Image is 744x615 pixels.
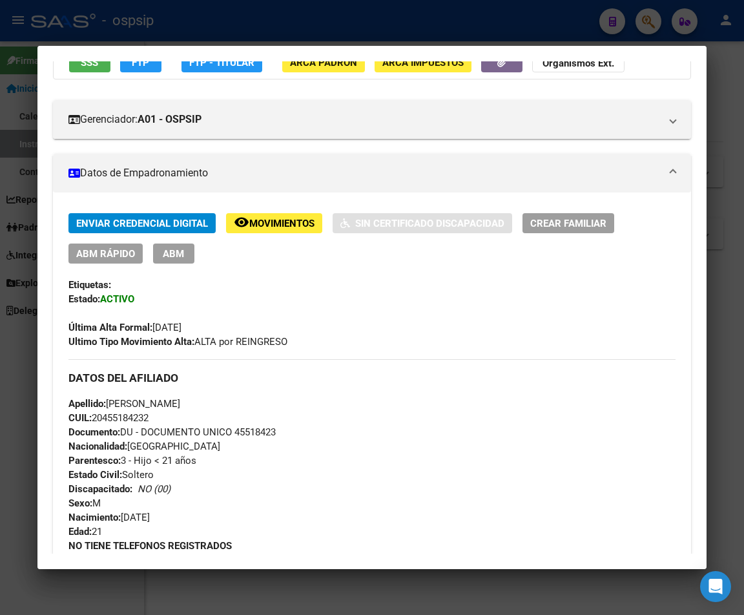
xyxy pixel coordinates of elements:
span: 3 - Hijo < 21 años [68,455,196,466]
strong: Estado: [68,293,100,305]
strong: Parentesco: [68,455,121,466]
span: FTP - Titular [189,57,254,68]
span: ABM Rápido [76,248,135,260]
strong: Última Alta Formal: [68,322,152,333]
span: ALTA por REINGRESO [68,336,287,348]
span: ARCA Padrón [290,57,357,68]
span: Crear Familiar [530,218,606,229]
strong: Discapacitado: [68,483,132,495]
strong: Sexo: [68,497,92,509]
button: FTP [120,52,161,72]
h3: DATOS DEL AFILIADO [68,371,676,385]
i: NO (00) [138,483,170,495]
button: SSS [69,52,110,72]
button: Sin Certificado Discapacidad [333,213,512,233]
strong: CUIL: [68,412,92,424]
button: ARCA Impuestos [375,52,471,72]
mat-expansion-panel-header: Datos de Empadronamiento [53,154,692,193]
strong: Nacimiento: [68,512,121,523]
mat-icon: remove_red_eye [234,214,249,230]
span: Sin Certificado Discapacidad [355,218,504,229]
strong: Etiquetas: [68,279,111,291]
strong: ACTIVO [100,293,134,305]
button: Enviar Credencial Digital [68,213,216,233]
span: Movimientos [249,218,315,229]
button: FTP - Titular [181,52,262,72]
strong: A01 - OSPSIP [138,112,201,127]
button: Crear Familiar [522,213,614,233]
span: [DATE] [68,512,150,523]
strong: Estado Civil: [68,469,122,481]
span: SSS [81,57,98,68]
button: Movimientos [226,213,322,233]
button: ABM Rápido [68,244,143,264]
mat-expansion-panel-header: Gerenciador:A01 - OSPSIP [53,100,692,139]
strong: Ultimo Tipo Movimiento Alta: [68,336,194,348]
strong: NO TIENE TELEFONOS REGISTRADOS [68,540,232,552]
span: 20455184232 [68,412,149,424]
strong: Organismos Ext. [542,57,614,69]
strong: Documento: [68,426,120,438]
strong: Nacionalidad: [68,441,127,452]
strong: Edad: [68,526,92,537]
button: ARCA Padrón [282,52,365,72]
button: ABM [153,244,194,264]
span: FTP [132,57,149,68]
div: Open Intercom Messenger [700,571,731,602]
span: [DATE] [68,322,181,333]
span: Enviar Credencial Digital [76,218,208,229]
button: Organismos Ext. [532,52,625,72]
mat-panel-title: Gerenciador: [68,112,661,127]
strong: Apellido: [68,398,106,410]
span: [GEOGRAPHIC_DATA] [68,441,220,452]
span: DU - DOCUMENTO UNICO 45518423 [68,426,276,438]
mat-panel-title: Datos de Empadronamiento [68,165,661,181]
span: [PERSON_NAME] [68,398,180,410]
span: ARCA Impuestos [382,57,464,68]
span: M [68,497,101,509]
span: ABM [163,248,184,260]
span: Soltero [68,469,154,481]
span: 21 [68,526,102,537]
